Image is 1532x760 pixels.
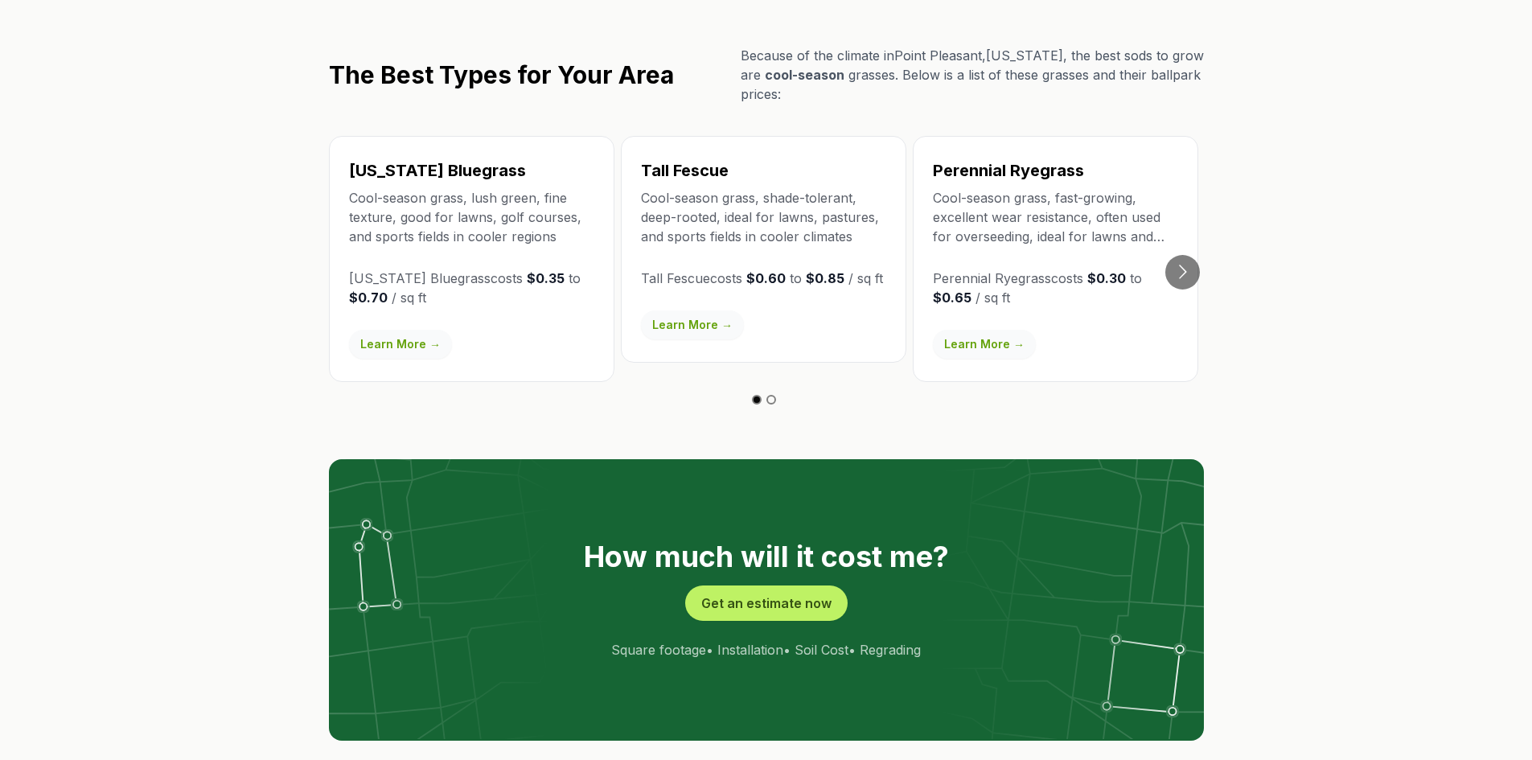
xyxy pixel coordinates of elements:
p: [US_STATE] Bluegrass costs to / sq ft [349,269,594,307]
h3: [US_STATE] Bluegrass [349,159,594,182]
span: cool-season [765,67,844,83]
p: Cool-season grass, shade-tolerant, deep-rooted, ideal for lawns, pastures, and sports fields in c... [641,188,886,246]
p: Perennial Ryegrass costs to / sq ft [933,269,1178,307]
strong: $0.35 [527,270,565,286]
h3: Tall Fescue [641,159,886,182]
h3: Perennial Ryegrass [933,159,1178,182]
a: Learn More → [349,330,452,359]
p: Cool-season grass, fast-growing, excellent wear resistance, often used for overseeding, ideal for... [933,188,1178,246]
strong: $0.30 [1087,270,1126,286]
button: Go to slide 2 [766,395,776,405]
p: Cool-season grass, lush green, fine texture, good for lawns, golf courses, and sports fields in c... [349,188,594,246]
p: Because of the climate in Point Pleasant , [US_STATE] , the best sods to grow are grasses. Below ... [741,46,1204,104]
button: Go to next slide [1165,255,1200,290]
a: Learn More → [641,310,744,339]
strong: $0.65 [933,290,971,306]
h2: The Best Types for Your Area [329,60,674,89]
button: Get an estimate now [685,585,848,621]
button: Go to slide 1 [752,395,762,405]
strong: $0.85 [806,270,844,286]
img: lot lines graphic [329,459,1204,739]
strong: $0.70 [349,290,388,306]
p: Tall Fescue costs to / sq ft [641,269,886,288]
strong: $0.60 [746,270,786,286]
a: Learn More → [933,330,1036,359]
